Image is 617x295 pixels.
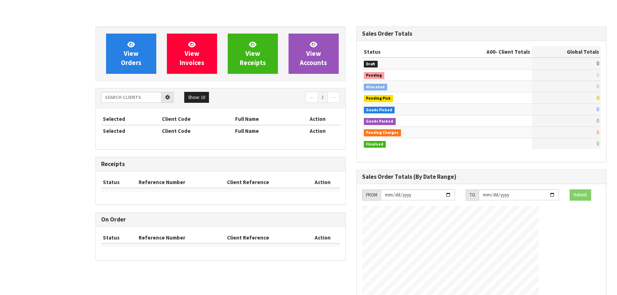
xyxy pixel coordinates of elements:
span: 0 [596,83,599,90]
th: Reference Number [137,177,225,188]
span: View Orders [121,40,141,67]
span: 0 [596,94,599,101]
span: Pending Pick [364,95,394,102]
span: Goods Packed [364,118,396,125]
th: Selected [101,113,160,125]
span: A00 [487,48,495,55]
th: Client Reference [225,177,306,188]
span: 0 [596,72,599,78]
th: - Client Totals [441,46,532,58]
span: Allocated [364,84,388,91]
th: Global Totals [532,46,601,58]
button: Show: 10 [184,92,209,103]
div: FROM [362,189,381,201]
th: Status [101,177,137,188]
span: Goods Picked [364,107,395,114]
th: Status [362,46,441,58]
th: Action [296,125,340,136]
div: TO [466,189,479,201]
th: Client Code [160,113,234,125]
button: Refresh [570,189,591,201]
span: 0 [596,106,599,113]
span: 0 [596,117,599,124]
th: Client Code [160,125,234,136]
th: Client Reference [225,232,306,243]
a: ViewOrders [106,34,156,74]
th: Action [305,232,340,243]
th: Selected [101,125,160,136]
a: ViewAccounts [289,34,339,74]
a: → [327,92,340,103]
span: View Accounts [300,40,327,67]
a: ViewReceipts [228,34,278,74]
th: Reference Number [137,232,225,243]
a: ViewInvoices [167,34,217,74]
th: Action [305,177,340,188]
th: Full Name [233,125,296,136]
span: 0 [596,129,599,136]
a: ← [305,92,318,103]
h3: Receipts [101,161,340,167]
nav: Page navigation [226,92,340,104]
th: Full Name [233,113,296,125]
h3: On Order [101,216,340,223]
span: Pending Charges [364,129,401,136]
input: Search clients [101,92,162,103]
span: 0 [596,140,599,147]
span: Pending [364,72,385,79]
span: View Invoices [180,40,204,67]
span: View Receipts [240,40,266,67]
span: 0 [596,60,599,67]
h3: Sales Order Totals [362,30,601,37]
a: 1 [318,92,328,103]
th: Status [101,232,137,243]
h3: Sales Order Totals (By Date Range) [362,173,601,180]
span: Finalised [364,141,386,148]
th: Action [296,113,340,125]
span: Draft [364,61,378,68]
